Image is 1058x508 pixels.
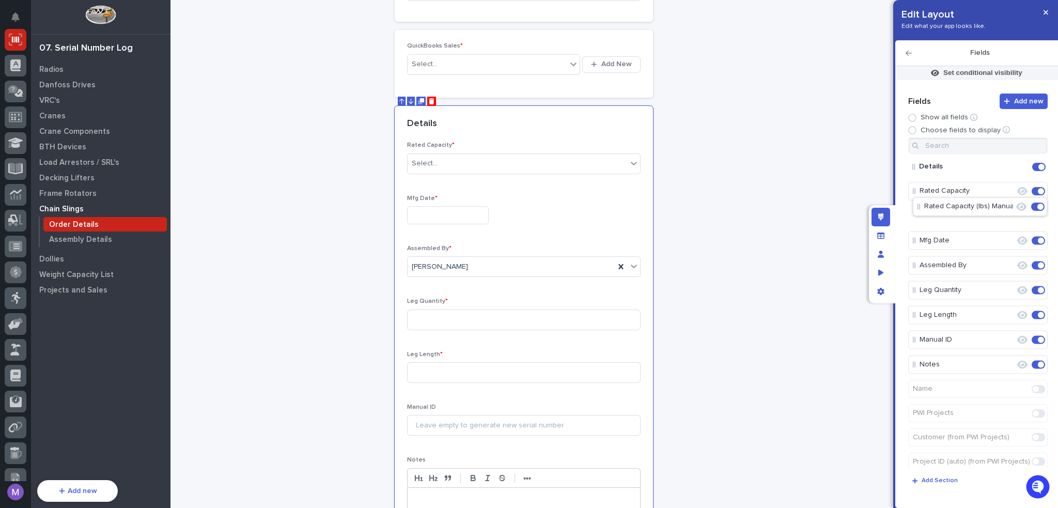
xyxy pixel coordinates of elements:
div: Manage fields and data [872,226,890,245]
a: Crane Components [31,124,170,139]
a: Load Arrestors / SRL's [31,155,170,170]
p: Load Arrestors / SRL's [39,158,119,167]
p: How can we help? [10,57,188,74]
div: Select... [412,158,438,169]
div: Delete [429,98,434,104]
button: ••• [520,472,535,484]
a: VRC's [31,93,170,108]
button: Add new [1000,94,1048,109]
a: Weight Capacity List [31,267,170,282]
span: [PERSON_NAME] [32,204,84,212]
a: 📖Help Docs [6,243,60,261]
strong: ••• [523,474,531,483]
span: Notes [407,457,426,463]
div: Start new chat [35,115,169,125]
span: Add new [1014,97,1044,106]
button: Notifications [5,6,26,28]
img: Matthew Hall [10,194,27,211]
div: Preview as [872,264,890,282]
input: Search [908,137,1048,154]
a: Dollies [31,251,170,267]
span: Leg Quantity [407,298,448,304]
p: Edit what your app looks like. [901,23,986,30]
input: Leave empty to generate new serial number [407,415,641,436]
span: Mfg Date [407,195,438,202]
p: Assembly Details [49,235,112,244]
span: Rated Capacity [407,142,455,148]
p: PWI Projects [913,405,1030,422]
button: Add New [582,56,640,73]
p: Order Details [49,220,99,229]
p: Welcome 👋 [10,41,188,57]
h2: Fields [912,49,1048,57]
button: Move Up [398,97,406,106]
span: Add New [601,59,632,69]
div: Duplicate [418,98,424,104]
div: App settings [872,282,890,301]
span: [PERSON_NAME] [412,261,468,272]
div: Move Down [409,98,413,104]
a: Danfoss Drives [31,77,170,93]
div: Notifications [13,12,26,29]
h2: Fields [908,97,1000,106]
a: Frame Rotators [31,186,170,201]
p: Set conditional visibility [943,68,1022,78]
a: Chain Slings [31,201,170,217]
button: Start new chat [176,118,188,130]
span: Help Docs [21,247,56,257]
h2: Details [407,118,437,130]
span: [DATE] [91,176,113,184]
div: We're available if you need us! [35,125,131,133]
span: • [86,204,89,212]
div: 07. Serial Number Log [39,43,133,54]
p: BTH Devices [39,143,86,152]
input: Clear [27,83,170,94]
img: 1736555164131-43832dd5-751b-4058-ba23-39d91318e5a0 [21,177,29,185]
span: Leg Length [407,351,443,358]
div: 📖 [10,248,19,256]
p: VRC's [39,96,60,105]
a: Order Details [40,217,170,232]
p: Weight Capacity List [39,270,114,280]
span: • [86,176,89,184]
a: Assembly Details [40,232,170,247]
p: Edit Layout [901,8,986,21]
p: Dollies [39,255,64,264]
a: Powered byPylon [73,272,125,280]
p: Projects and Sales [39,286,107,295]
p: Name [913,380,1030,397]
p: Chain Slings [39,205,84,214]
span: [DATE] [91,204,113,212]
button: Add new [37,480,118,502]
span: Manual ID [407,404,436,410]
a: Projects and Sales [31,282,170,298]
div: Manage users [872,245,890,264]
span: Set conditional visibility [927,66,1026,80]
p: Customer (from PWI Projects) [913,429,1030,446]
p: Radios [39,65,64,74]
a: BTH Devices [31,139,170,155]
button: Duplicate [416,97,426,106]
p: Choose fields to display [921,126,1001,135]
button: users-avatar [5,481,26,503]
p: Decking Lifters [39,174,95,183]
img: Brittany [10,166,27,183]
div: Move Up [399,98,404,104]
span: [PERSON_NAME] [32,176,84,184]
button: Add Section [908,473,962,488]
div: Edit layout [872,208,890,226]
div: Past conversations [10,150,66,159]
span: Assembled By [407,245,452,252]
a: Cranes [31,108,170,124]
img: 1736555164131-43832dd5-751b-4058-ba23-39d91318e5a0 [10,115,29,133]
p: Show all fields [921,113,968,122]
p: Crane Components [39,127,110,136]
button: Move Down [407,97,415,106]
p: Cranes [39,112,66,121]
p: Project ID (auto) (from PWI Projects) [913,453,1030,470]
img: Stacker [10,10,31,30]
img: Workspace Logo [85,5,116,24]
a: Radios [31,61,170,77]
span: Pylon [103,272,125,280]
